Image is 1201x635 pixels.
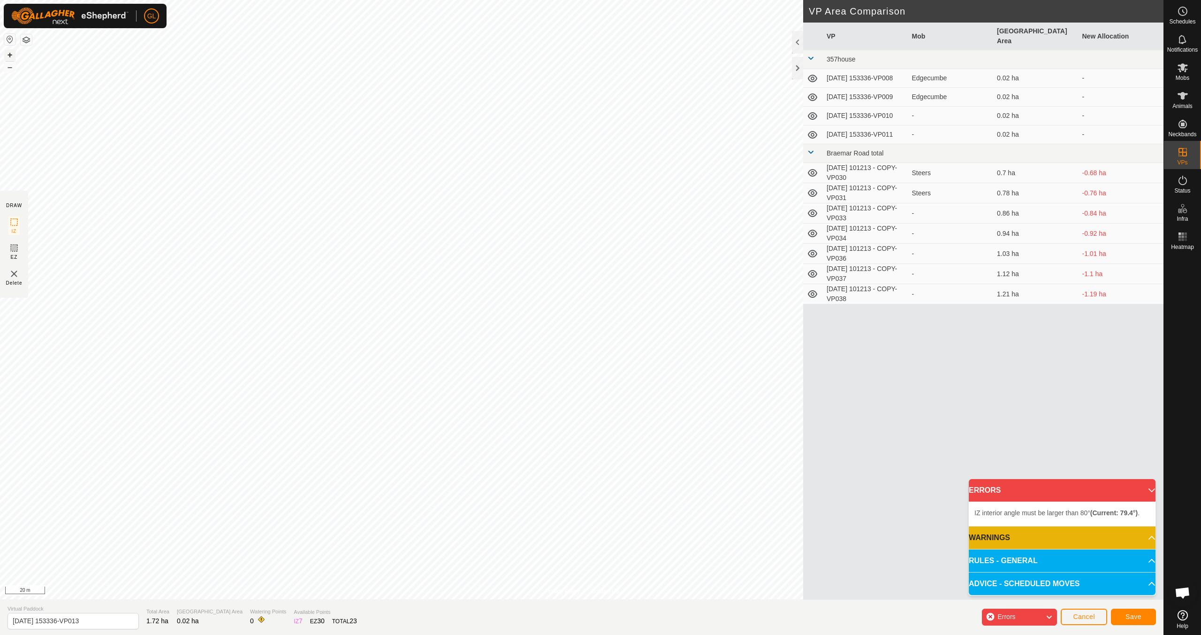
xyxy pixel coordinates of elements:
p-accordion-header: RULES - GENERAL [969,550,1155,572]
td: [DATE] 101213 - COPY-VP031 [823,183,908,203]
td: 0.02 ha [993,69,1079,88]
td: [DATE] 153336-VP009 [823,88,908,107]
div: TOTAL [332,616,357,626]
div: - [912,229,990,239]
div: - [912,249,990,259]
span: RULES - GENERAL [969,555,1038,566]
td: 1.03 ha [993,244,1079,264]
td: - [1079,125,1164,144]
span: 1.72 ha [146,617,168,625]
a: Help [1164,606,1201,633]
span: GL [147,11,156,21]
b: (Current: 79.4°) [1090,509,1138,517]
span: Watering Points [250,608,286,616]
span: ERRORS [969,485,1001,496]
p-accordion-header: ERRORS [969,479,1155,502]
td: - [1079,88,1164,107]
button: – [4,62,15,73]
div: Steers [912,168,990,178]
td: 0.02 ha [993,88,1079,107]
td: [DATE] 101213 - COPY-VP038 [823,284,908,304]
button: Save [1111,609,1156,625]
div: DRAW [6,202,22,209]
th: VP [823,23,908,50]
td: - [1079,69,1164,88]
span: Available Points [294,608,357,616]
div: - [912,269,990,279]
span: Errors [997,613,1015,620]
h2: VP Area Comparison [809,6,1163,17]
span: IZ interior angle must be larger than 80° . [974,509,1140,517]
span: 0.02 ha [177,617,199,625]
td: [DATE] 153336-VP010 [823,107,908,125]
div: Edgecumbe [912,92,990,102]
span: ADVICE - SCHEDULED MOVES [969,578,1079,589]
div: Steers [912,188,990,198]
span: VPs [1177,160,1187,165]
td: [DATE] 101213 - COPY-VP036 [823,244,908,264]
span: 23 [350,617,357,625]
td: -0.76 ha [1079,183,1164,203]
p-accordion-header: WARNINGS [969,527,1155,549]
div: EZ [310,616,325,626]
span: [GEOGRAPHIC_DATA] Area [177,608,243,616]
span: Mobs [1176,75,1189,81]
td: - [1079,107,1164,125]
span: EZ [11,254,18,261]
span: Braemar Road total [827,149,883,157]
td: -0.68 ha [1079,163,1164,183]
td: [DATE] 153336-VP008 [823,69,908,88]
span: Neckbands [1168,132,1196,137]
img: Gallagher Logo [11,8,129,24]
span: Virtual Paddock [8,605,139,613]
span: Notifications [1167,47,1198,53]
th: Mob [908,23,994,50]
span: 30 [317,617,325,625]
div: - [912,289,990,299]
span: Schedules [1169,19,1195,24]
p-accordion-content: ERRORS [969,502,1155,526]
td: [DATE] 153336-VP011 [823,125,908,144]
span: Delete [6,279,23,287]
a: Contact Us [591,587,619,596]
span: Infra [1177,216,1188,222]
span: Animals [1172,103,1193,109]
td: [DATE] 101213 - COPY-VP034 [823,224,908,244]
span: WARNINGS [969,532,1010,543]
span: Help [1177,623,1188,629]
td: 0.7 ha [993,163,1079,183]
td: -1.1 ha [1079,264,1164,284]
span: 357house [827,55,856,63]
td: [DATE] 101213 - COPY-VP033 [823,203,908,224]
span: Total Area [146,608,169,616]
th: New Allocation [1079,23,1164,50]
th: [GEOGRAPHIC_DATA] Area [993,23,1079,50]
p-accordion-header: ADVICE - SCHEDULED MOVES [969,573,1155,595]
td: 1.12 ha [993,264,1079,284]
span: IZ [12,228,17,235]
td: -1.19 ha [1079,284,1164,304]
td: [DATE] 101213 - COPY-VP030 [823,163,908,183]
span: Save [1125,613,1141,620]
a: Open chat [1169,579,1197,607]
td: 1.21 ha [993,284,1079,304]
span: Heatmap [1171,244,1194,250]
td: 0.02 ha [993,107,1079,125]
td: 0.94 ha [993,224,1079,244]
span: Cancel [1073,613,1095,620]
button: + [4,49,15,61]
a: Privacy Policy [545,587,580,596]
button: Reset Map [4,34,15,45]
td: [DATE] 101213 - COPY-VP037 [823,264,908,284]
span: 0 [250,617,254,625]
button: Map Layers [21,34,32,46]
td: 0.02 ha [993,125,1079,144]
div: - [912,111,990,121]
div: - [912,130,990,139]
td: -0.84 ha [1079,203,1164,224]
div: - [912,209,990,218]
div: IZ [294,616,302,626]
img: VP [8,268,20,279]
td: 0.86 ha [993,203,1079,224]
button: Cancel [1061,609,1107,625]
